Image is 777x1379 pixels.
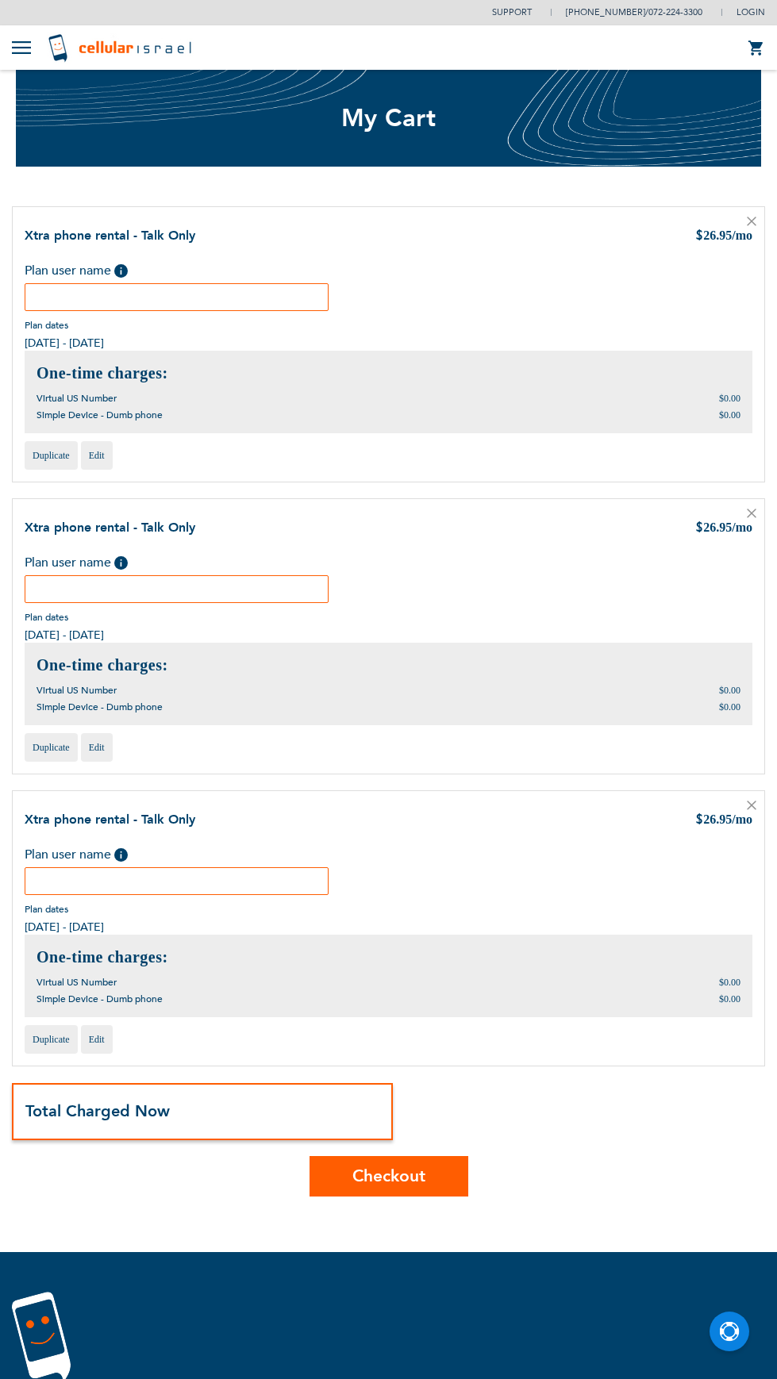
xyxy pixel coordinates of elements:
[25,336,104,351] span: [DATE] - [DATE]
[81,1025,113,1054] a: Edit
[25,262,111,279] span: Plan user name
[25,733,78,762] a: Duplicate
[695,519,752,538] div: 26.95
[25,611,104,624] span: Plan dates
[492,6,532,18] a: Support
[732,520,752,534] span: /mo
[25,554,111,571] span: Plan user name
[114,848,128,862] span: Help
[47,32,197,63] img: Cellular Israel
[695,520,703,538] span: $
[12,41,31,54] img: Toggle Menu
[37,392,117,405] span: Virtual US Number
[25,811,195,828] a: Xtra phone rental - Talk Only
[89,1034,105,1045] span: Edit
[33,742,70,753] span: Duplicate
[89,742,105,753] span: Edit
[25,227,195,244] a: Xtra phone rental - Talk Only
[25,846,111,863] span: Plan user name
[310,1156,468,1197] button: Checkout
[648,6,702,18] a: 072-224-3300
[37,993,163,1005] span: Simple Device - Dumb phone
[352,1165,425,1188] span: Checkout
[25,441,78,470] a: Duplicate
[81,733,113,762] a: Edit
[550,1,702,24] li: /
[25,920,104,935] span: [DATE] - [DATE]
[37,947,740,968] h2: One-time charges:
[114,556,128,570] span: Help
[695,228,703,246] span: $
[737,6,765,18] span: Login
[695,227,752,246] div: 26.95
[719,409,740,421] span: $0.00
[732,812,752,826] span: /mo
[37,363,740,384] h2: One-time charges:
[695,812,703,830] span: $
[719,393,740,404] span: $0.00
[81,441,113,470] a: Edit
[732,229,752,242] span: /mo
[37,684,117,697] span: Virtual US Number
[33,1034,70,1045] span: Duplicate
[719,993,740,1004] span: $0.00
[719,977,740,988] span: $0.00
[37,976,117,989] span: Virtual US Number
[33,450,70,461] span: Duplicate
[25,319,104,332] span: Plan dates
[341,102,437,135] span: My Cart
[695,811,752,830] div: 26.95
[25,628,104,643] span: [DATE] - [DATE]
[37,701,163,713] span: Simple Device - Dumb phone
[89,450,105,461] span: Edit
[25,1101,170,1122] strong: Total Charged Now
[25,519,195,536] a: Xtra phone rental - Talk Only
[719,685,740,696] span: $0.00
[37,655,740,676] h2: One-time charges:
[37,409,163,421] span: Simple Device - Dumb phone
[719,701,740,713] span: $0.00
[25,903,104,916] span: Plan dates
[114,264,128,278] span: Help
[25,1025,78,1054] a: Duplicate
[566,6,645,18] a: [PHONE_NUMBER]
